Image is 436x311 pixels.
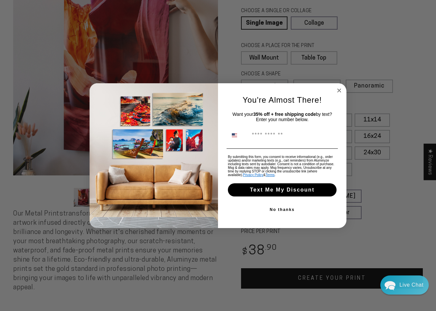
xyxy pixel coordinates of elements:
[335,87,343,94] button: Close dialog
[243,173,263,177] a: Privacy Policy
[380,275,429,295] div: Chat widget toggle
[227,203,338,216] button: No thanks
[90,83,218,228] img: 1cb11741-e1c7-4528-9c24-a2d7d3cf3a02.jpeg
[232,133,237,138] img: United States
[228,112,337,122] p: Want your by text? Enter your number below.
[228,183,337,196] button: Text Me My Discount
[228,129,249,142] button: Search Countries
[266,173,275,177] a: Terms
[253,112,316,117] strong: 35% off + free shipping code
[228,155,337,177] p: By submitting this form, you consent to receive informational (e.g., order updates) and/or market...
[399,275,423,295] div: Contact Us Directly
[243,95,322,104] span: You're Almost There!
